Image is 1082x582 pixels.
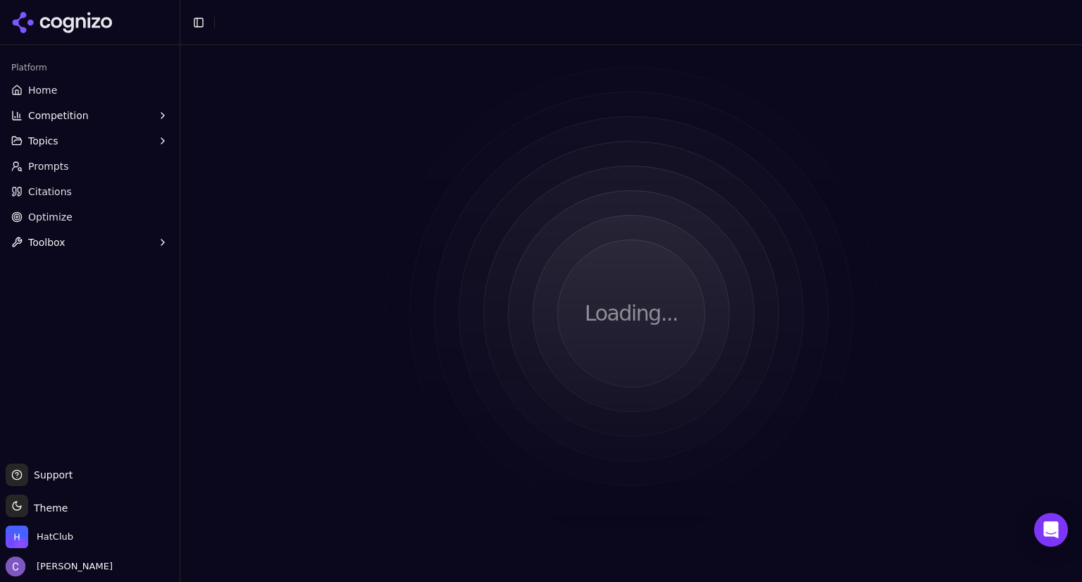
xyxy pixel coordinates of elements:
a: Optimize [6,206,174,228]
button: Open organization switcher [6,526,73,548]
button: Competition [6,104,174,127]
span: Support [28,468,73,482]
a: Prompts [6,155,174,178]
button: Topics [6,130,174,152]
div: Open Intercom Messenger [1034,513,1068,547]
span: Prompts [28,159,69,173]
a: Home [6,79,174,101]
span: Home [28,83,57,97]
span: [PERSON_NAME] [31,560,113,573]
span: Topics [28,134,58,148]
span: Toolbox [28,235,66,249]
button: Toolbox [6,231,174,254]
p: Loading... [585,301,678,326]
div: Platform [6,56,174,79]
span: Theme [28,502,68,514]
img: Chris Hayes [6,557,25,576]
span: Optimize [28,210,73,224]
span: Competition [28,109,89,123]
span: HatClub [37,531,73,543]
a: Citations [6,180,174,203]
span: Citations [28,185,72,199]
button: Open user button [6,557,113,576]
img: HatClub [6,526,28,548]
